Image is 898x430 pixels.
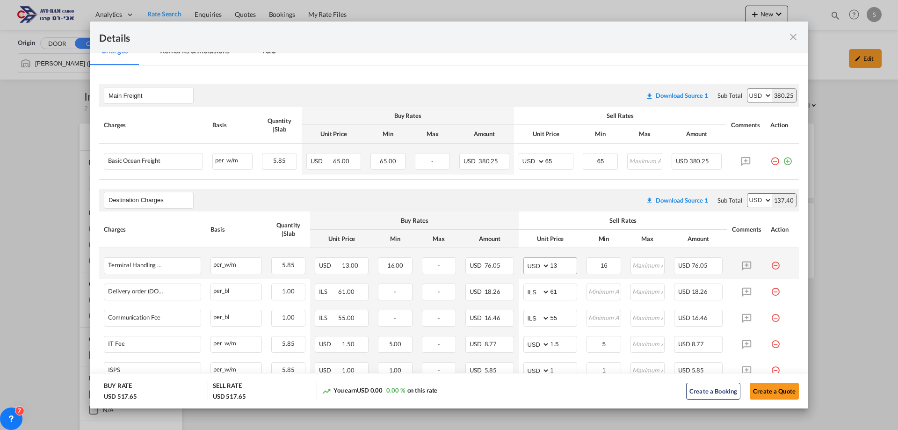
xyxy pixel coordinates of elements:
span: USD [470,340,483,348]
div: Quantity | Slab [262,117,297,133]
input: Minimum Amount [587,284,620,298]
div: Buy Rates [315,216,514,225]
input: 1 [550,363,577,377]
th: Comments [727,211,766,248]
div: Basic Ocean Freight [108,157,160,164]
div: Charges [104,225,201,233]
input: 65 [545,153,573,168]
span: 8.77 [485,340,497,348]
div: Sub Total [717,196,742,204]
span: 5.85 [485,366,497,374]
md-dialog: Port of Loading ... [90,22,808,408]
md-icon: icon-minus-circle-outline red-400-fg pt-7 [771,257,780,267]
md-icon: icon-minus-circle-outline red-400-fg pt-7 [771,284,780,293]
div: ISPS [108,366,120,373]
span: USD [319,262,340,269]
div: IT Fee [108,340,124,347]
th: Min [578,125,623,143]
md-icon: icon-minus-circle-outline red-400-fg pt-7 [770,153,780,162]
span: USD [319,366,340,374]
md-icon: icon-plus-circle-outline green-400-fg [783,153,792,162]
div: per_w/m [213,153,252,165]
span: ILS [319,314,337,321]
button: Download original source rate sheet [641,87,713,104]
span: - [438,262,440,269]
span: USD [678,366,690,374]
span: 380.25 [478,157,498,165]
div: Download Source 1 [656,92,708,99]
md-icon: icon-download [646,197,653,204]
input: Minimum Amount [587,336,620,350]
div: Sub Total [717,91,742,100]
span: 1.00 [282,313,295,321]
span: 1.50 [342,340,355,348]
th: Max [626,230,669,248]
span: - [438,366,440,374]
span: USD [470,366,483,374]
md-pagination-wrapper: Use the left and right arrow keys to navigate between tabs [90,39,297,65]
th: Min [373,230,417,248]
div: per_bl [211,310,261,322]
span: USD [676,157,688,165]
div: per_w/m [211,363,261,374]
span: 16.46 [485,314,501,321]
span: - [438,314,440,321]
span: - [394,314,396,321]
span: - [438,288,440,295]
div: Download original source rate sheet [646,197,708,204]
span: - [431,157,434,165]
input: Maximum Amount [631,336,664,350]
span: 61.00 [338,288,355,295]
input: Maximum Amount [631,310,664,324]
div: You earn on this rate [322,386,438,396]
input: Leg Name [109,193,193,207]
md-icon: icon-minus-circle-outline red-400-fg pt-7 [771,362,780,372]
div: Download Source 1 [656,197,708,204]
span: 76.05 [692,262,708,269]
div: Basis [210,225,262,233]
input: Maximum Amount [631,284,664,298]
span: 1.00 [282,287,295,295]
span: ILS [319,288,337,295]
th: Unit Price [519,230,582,248]
div: Communication Fee [108,314,160,321]
div: Terminal Handling Charge - Destination [108,262,164,269]
div: Download original source rate sheet [641,92,713,99]
span: USD 0.00 [357,386,383,394]
div: per_w/m [211,258,261,270]
input: Minimum Amount [584,153,617,168]
span: 55.00 [338,314,355,321]
md-tab-item: Charges [90,39,139,65]
div: Buy Rates [306,111,509,120]
div: BUY RATE [104,381,132,392]
span: 18.26 [485,288,501,295]
md-icon: icon-minus-circle-outline red-400-fg pt-7 [771,336,780,345]
span: 5.85 [273,157,286,164]
th: Max [623,125,667,143]
span: 16.00 [387,262,404,269]
input: Minimum Amount [587,363,620,377]
th: Max [410,125,455,143]
th: Min [582,230,625,248]
md-icon: icon-download [646,92,653,100]
div: Delivery order (DO Fee) [108,288,164,295]
th: Min [366,125,410,143]
span: 8.77 [692,340,704,348]
div: per_w/m [211,336,261,348]
div: USD 517.65 [104,392,137,401]
th: Amount [669,230,727,248]
span: USD [470,288,483,295]
div: Download original source rate sheet [646,92,708,99]
span: 1.00 [389,366,402,374]
span: 1.00 [342,366,355,374]
div: Quantity | Slab [271,221,305,238]
span: 0.00 % [386,386,405,394]
span: 18.26 [692,288,708,295]
span: USD [470,262,483,269]
div: Download original source rate sheet [641,197,713,204]
button: Download original source rate sheet [641,192,713,209]
span: - [394,288,396,295]
input: Maximum Amount [631,258,664,272]
md-tab-item: T&C [250,39,287,65]
span: USD [319,340,340,348]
